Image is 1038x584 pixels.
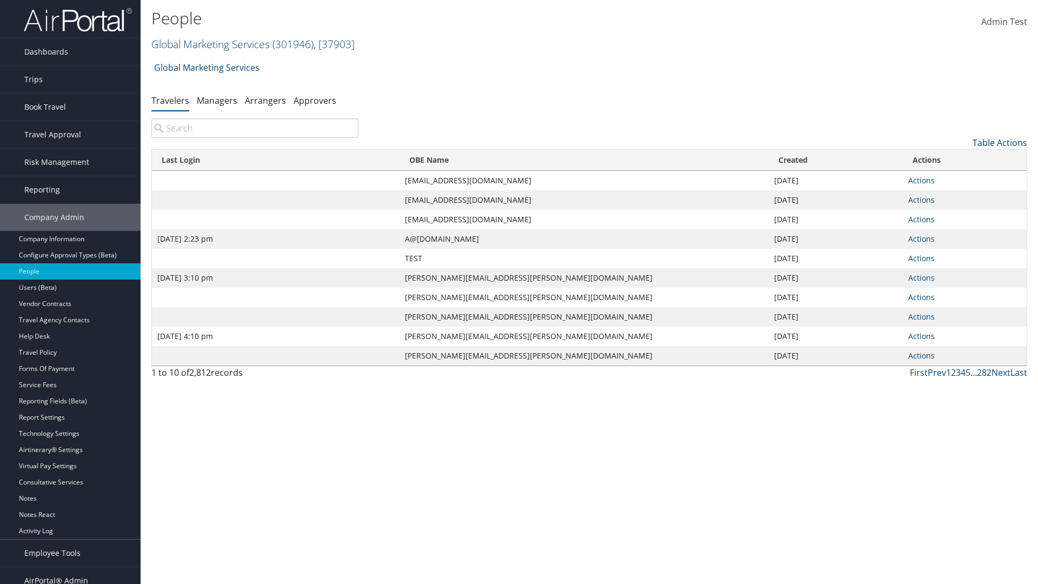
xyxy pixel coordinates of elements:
[769,150,903,171] th: Created: activate to sort column ascending
[992,367,1010,379] a: Next
[400,171,769,190] td: [EMAIL_ADDRESS][DOMAIN_NAME]
[910,367,928,379] a: First
[24,204,84,231] span: Company Admin
[154,57,259,78] a: Global Marketing Services
[151,366,358,384] div: 1 to 10 of records
[769,346,903,366] td: [DATE]
[769,307,903,327] td: [DATE]
[400,150,769,171] th: OBE Name: activate to sort column ascending
[908,234,935,244] a: Actions
[152,327,400,346] td: [DATE] 4:10 pm
[152,268,400,288] td: [DATE] 3:10 pm
[908,311,935,322] a: Actions
[24,66,43,93] span: Trips
[245,95,286,107] a: Arrangers
[24,540,81,567] span: Employee Tools
[769,268,903,288] td: [DATE]
[24,149,89,176] span: Risk Management
[400,190,769,210] td: [EMAIL_ADDRESS][DOMAIN_NAME]
[24,94,66,121] span: Book Travel
[400,288,769,307] td: [PERSON_NAME][EMAIL_ADDRESS][PERSON_NAME][DOMAIN_NAME]
[151,95,189,107] a: Travelers
[908,273,935,283] a: Actions
[152,150,400,171] th: Last Login: activate to sort column ascending
[24,176,60,203] span: Reporting
[294,95,336,107] a: Approvers
[400,229,769,249] td: A@[DOMAIN_NAME]
[400,268,769,288] td: [PERSON_NAME][EMAIL_ADDRESS][PERSON_NAME][DOMAIN_NAME]
[189,367,211,379] span: 2,812
[908,350,935,361] a: Actions
[973,137,1027,149] a: Table Actions
[951,367,956,379] a: 2
[197,95,237,107] a: Managers
[400,327,769,346] td: [PERSON_NAME][EMAIL_ADDRESS][PERSON_NAME][DOMAIN_NAME]
[903,150,1027,171] th: Actions
[400,346,769,366] td: [PERSON_NAME][EMAIL_ADDRESS][PERSON_NAME][DOMAIN_NAME]
[400,249,769,268] td: TEST
[946,367,951,379] a: 1
[151,7,735,30] h1: People
[769,171,903,190] td: [DATE]
[908,214,935,224] a: Actions
[908,195,935,205] a: Actions
[769,190,903,210] td: [DATE]
[769,249,903,268] td: [DATE]
[928,367,946,379] a: Prev
[769,288,903,307] td: [DATE]
[400,210,769,229] td: [EMAIL_ADDRESS][DOMAIN_NAME]
[24,7,132,32] img: airportal-logo.png
[272,37,314,51] span: ( 301946 )
[1010,367,1027,379] a: Last
[769,210,903,229] td: [DATE]
[152,229,400,249] td: [DATE] 2:23 pm
[981,5,1027,39] a: Admin Test
[977,367,992,379] a: 282
[769,327,903,346] td: [DATE]
[400,307,769,327] td: [PERSON_NAME][EMAIL_ADDRESS][PERSON_NAME][DOMAIN_NAME]
[314,37,355,51] span: , [ 37903 ]
[908,175,935,185] a: Actions
[966,367,970,379] a: 5
[151,37,355,51] a: Global Marketing Services
[24,38,68,65] span: Dashboards
[24,121,81,148] span: Travel Approval
[908,253,935,263] a: Actions
[769,229,903,249] td: [DATE]
[970,367,977,379] span: …
[908,331,935,341] a: Actions
[961,367,966,379] a: 4
[956,367,961,379] a: 3
[908,292,935,302] a: Actions
[981,16,1027,28] span: Admin Test
[151,118,358,138] input: Search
